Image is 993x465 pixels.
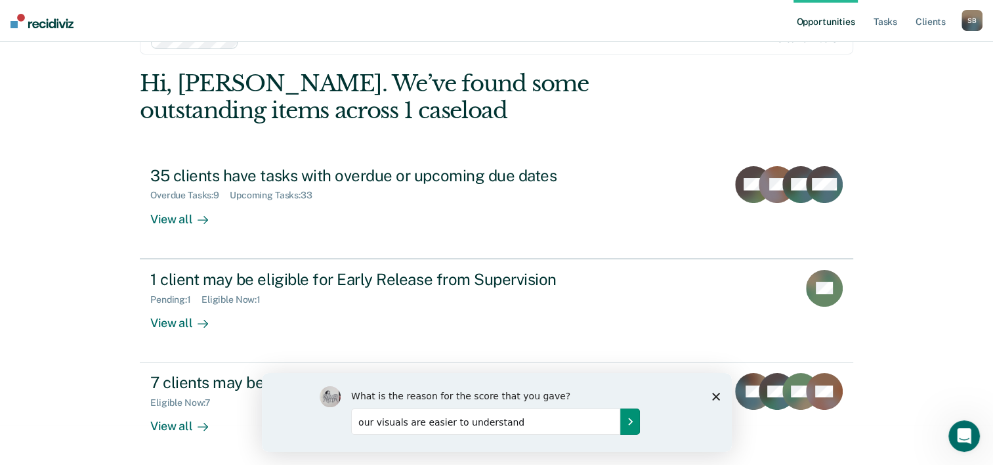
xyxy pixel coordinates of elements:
div: Overdue Tasks : 9 [150,190,230,201]
div: 1 client may be eligible for Early Release from Supervision [150,270,611,289]
div: Eligible Now : 1 [201,294,271,305]
div: Upcoming Tasks : 33 [230,190,323,201]
img: Recidiviz [11,14,74,28]
div: Pending : 1 [150,294,201,305]
a: 1 client may be eligible for Early Release from SupervisionPending:1Eligible Now:1View all [140,259,853,363]
div: View all [150,305,224,330]
div: View all [150,201,224,227]
div: Eligible Now : 7 [150,397,221,409]
iframe: Intercom live chat [948,420,980,452]
button: SB [961,10,982,31]
div: 35 clients have tasks with overdue or upcoming due dates [150,166,611,185]
div: S B [961,10,982,31]
a: 35 clients have tasks with overdue or upcoming due datesOverdue Tasks:9Upcoming Tasks:33View all [140,156,853,259]
div: Hi, [PERSON_NAME]. We’ve found some outstanding items across 1 caseload [140,70,710,124]
iframe: Survey by Kim from Recidiviz [262,373,732,452]
div: 7 clients may be eligible for Annual Report Status [150,373,611,392]
div: View all [150,409,224,434]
